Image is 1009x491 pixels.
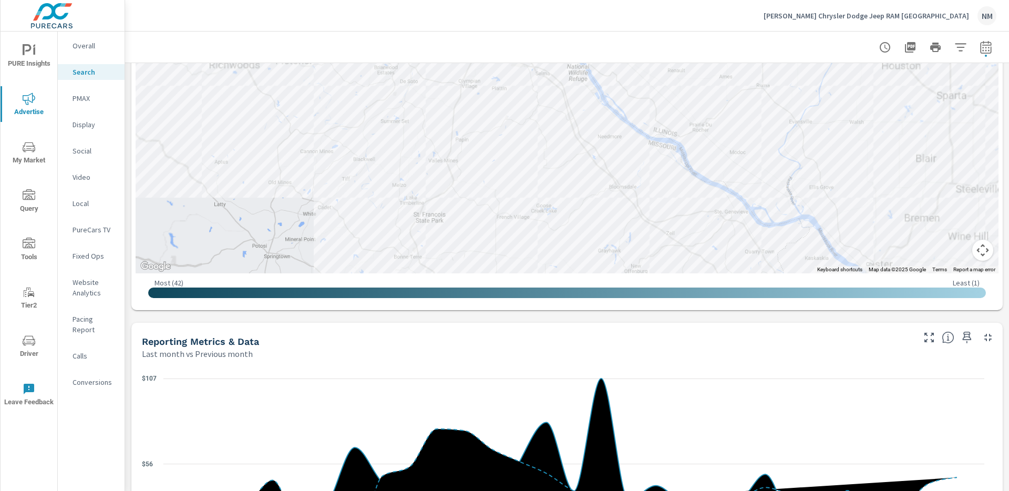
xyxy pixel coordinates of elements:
span: Save this to your personalized report [959,329,975,346]
button: Select Date Range [975,37,996,58]
div: Calls [58,348,125,364]
button: "Export Report to PDF" [900,37,921,58]
div: PureCars TV [58,222,125,238]
a: Open this area in Google Maps (opens a new window) [138,260,173,273]
img: Google [138,260,173,273]
p: Pacing Report [73,314,116,335]
button: Make Fullscreen [921,329,938,346]
button: Keyboard shortcuts [817,266,862,273]
div: NM [977,6,996,25]
p: PMAX [73,93,116,104]
h5: Reporting Metrics & Data [142,336,259,347]
div: Local [58,196,125,211]
div: Overall [58,38,125,54]
a: Terms [932,267,947,272]
div: Social [58,143,125,159]
text: $56 [142,461,153,468]
p: Search [73,67,116,77]
div: Display [58,117,125,132]
button: Apply Filters [950,37,971,58]
button: Minimize Widget [980,329,996,346]
span: My Market [4,141,54,167]
a: Report a map error [953,267,995,272]
div: Fixed Ops [58,248,125,264]
span: Leave Feedback [4,383,54,408]
p: Fixed Ops [73,251,116,261]
span: Driver [4,334,54,360]
p: Overall [73,40,116,51]
div: Pacing Report [58,311,125,337]
p: Display [73,119,116,130]
p: Video [73,172,116,182]
p: Least ( 1 ) [953,278,980,288]
p: [PERSON_NAME] Chrysler Dodge Jeep RAM [GEOGRAPHIC_DATA] [764,11,969,21]
span: PURE Insights [4,44,54,70]
div: Conversions [58,374,125,390]
p: Conversions [73,377,116,387]
div: Search [58,64,125,80]
div: PMAX [58,90,125,106]
span: Understand Search data over time and see how metrics compare to each other. [942,331,954,344]
p: Calls [73,351,116,361]
p: Last month vs Previous month [142,347,253,360]
p: PureCars TV [73,224,116,235]
p: Most ( 42 ) [155,278,183,288]
span: Tier2 [4,286,54,312]
button: Print Report [925,37,946,58]
p: Social [73,146,116,156]
button: Map camera controls [972,240,993,261]
div: Video [58,169,125,185]
p: Website Analytics [73,277,116,298]
div: Website Analytics [58,274,125,301]
span: Map data ©2025 Google [869,267,926,272]
span: Query [4,189,54,215]
span: Advertise [4,93,54,118]
p: Local [73,198,116,209]
span: Tools [4,238,54,263]
div: nav menu [1,32,57,418]
text: $107 [142,375,157,382]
